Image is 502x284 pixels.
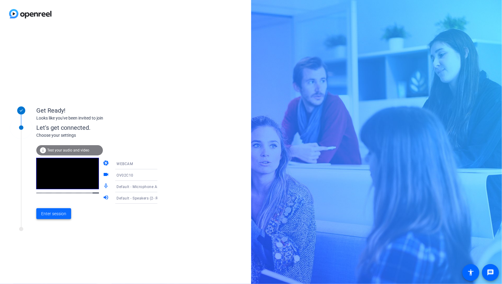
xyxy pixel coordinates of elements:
span: Default - Speakers (2- Realtek(R) Audio) [116,196,186,200]
span: OV02C10 [116,173,133,177]
button: Enter session [36,208,71,219]
mat-icon: volume_up [103,194,110,202]
mat-icon: mic_none [103,183,110,190]
mat-icon: message [487,269,494,276]
mat-icon: videocam [103,171,110,179]
div: Get Ready! [36,106,157,115]
span: Test your audio and video [47,148,89,152]
span: WEBCAM [116,162,133,166]
span: Default - Microphone Array (2- Realtek(R) Audio) [116,184,202,189]
span: Enter session [41,211,66,217]
div: Let's get connected. [36,123,170,132]
mat-icon: camera [103,160,110,167]
div: Choose your settings [36,132,170,139]
mat-icon: info [39,147,47,154]
mat-icon: accessibility [467,269,474,276]
div: Looks like you've been invited to join [36,115,157,121]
